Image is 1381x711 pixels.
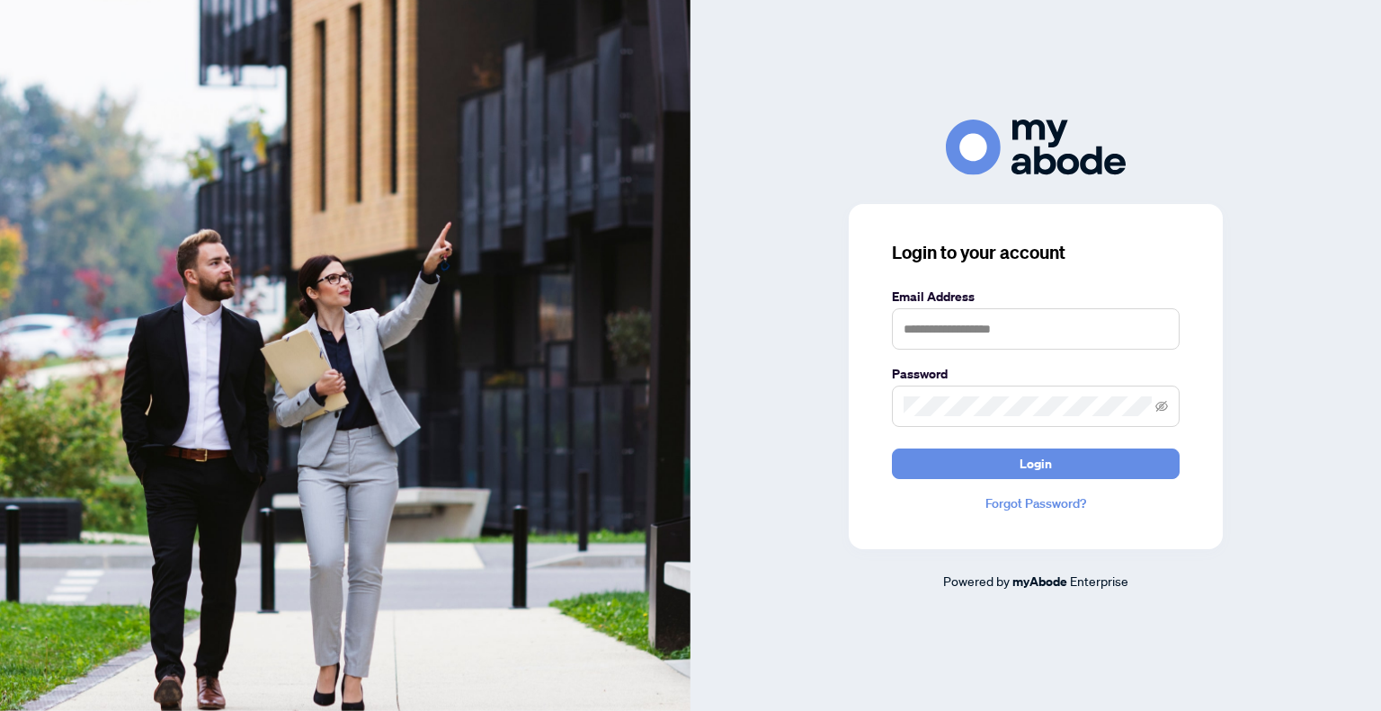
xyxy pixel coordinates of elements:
a: Forgot Password? [892,493,1180,513]
h3: Login to your account [892,240,1180,265]
button: Login [892,449,1180,479]
span: Powered by [943,573,1010,589]
span: Enterprise [1070,573,1128,589]
label: Password [892,364,1180,384]
label: Email Address [892,287,1180,307]
span: eye-invisible [1155,400,1168,413]
span: Login [1020,449,1052,478]
img: ma-logo [946,120,1126,174]
a: myAbode [1012,572,1067,591]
